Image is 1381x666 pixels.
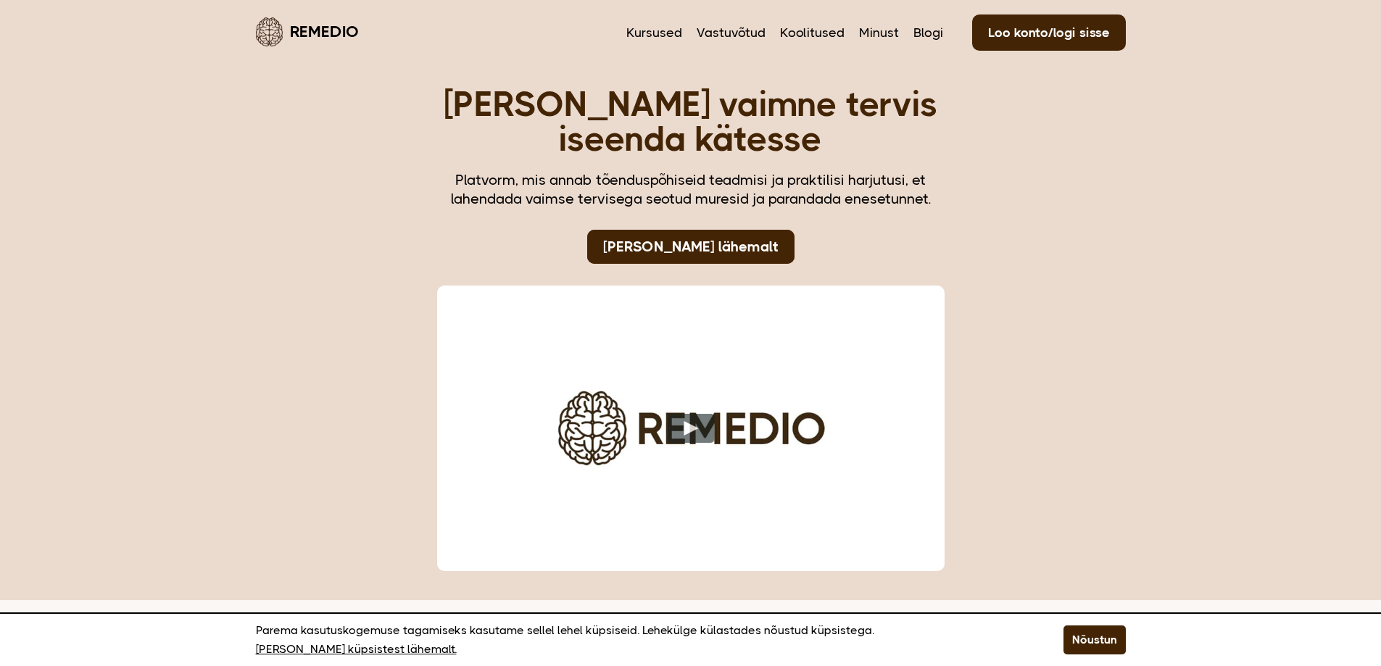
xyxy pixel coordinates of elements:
a: Minust [859,23,899,42]
h1: [PERSON_NAME] vaimne tervis iseenda kätesse [437,87,945,157]
a: Blogi [913,23,943,42]
button: Play video [667,414,714,443]
a: Kursused [626,23,682,42]
a: [PERSON_NAME] küpsistest lähemalt. [256,640,457,659]
a: Remedio [256,14,359,49]
p: Parema kasutuskogemuse tagamiseks kasutame sellel lehel küpsiseid. Lehekülge külastades nõustud k... [256,621,1027,659]
a: Koolitused [780,23,845,42]
button: Nõustun [1063,625,1126,654]
a: [PERSON_NAME] lähemalt [587,230,795,264]
a: Vastuvõtud [697,23,766,42]
div: Platvorm, mis annab tõenduspõhiseid teadmisi ja praktilisi harjutusi, et lahendada vaimse tervise... [437,171,945,209]
img: Remedio logo [256,17,283,46]
a: Loo konto/logi sisse [972,14,1126,51]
